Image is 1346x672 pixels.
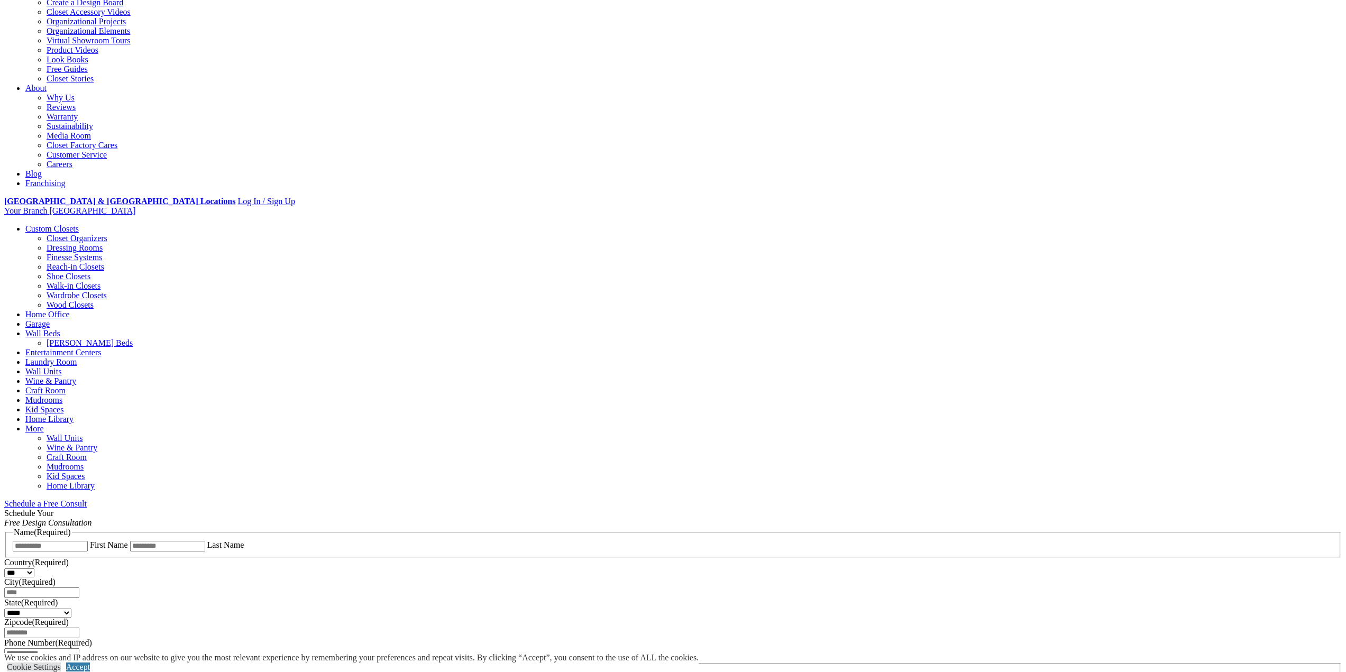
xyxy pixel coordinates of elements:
[25,179,66,188] a: Franchising
[47,281,100,290] a: Walk-in Closets
[47,472,85,481] a: Kid Spaces
[47,453,87,462] a: Craft Room
[47,93,75,102] a: Why Us
[25,84,47,93] a: About
[25,348,102,357] a: Entertainment Centers
[47,150,107,159] a: Customer Service
[55,638,91,647] span: (Required)
[47,65,88,73] a: Free Guides
[32,558,68,567] span: (Required)
[47,45,98,54] a: Product Videos
[47,243,103,252] a: Dressing Rooms
[7,662,61,671] a: Cookie Settings
[47,36,131,45] a: Virtual Showroom Tours
[4,577,56,586] label: City
[47,262,104,271] a: Reach-in Closets
[4,518,92,527] em: Free Design Consultation
[4,653,699,662] div: We use cookies and IP address on our website to give you the most relevant experience by remember...
[47,443,97,452] a: Wine & Pantry
[21,598,58,607] span: (Required)
[47,300,94,309] a: Wood Closets
[25,224,79,233] a: Custom Closets
[4,197,235,206] a: [GEOGRAPHIC_DATA] & [GEOGRAPHIC_DATA] Locations
[34,528,70,537] span: (Required)
[4,598,58,607] label: State
[47,234,107,243] a: Closet Organizers
[47,7,131,16] a: Closet Accessory Videos
[25,329,60,338] a: Wall Beds
[25,386,66,395] a: Craft Room
[47,112,78,121] a: Warranty
[25,415,74,424] a: Home Library
[47,462,84,471] a: Mudrooms
[32,618,68,627] span: (Required)
[47,131,91,140] a: Media Room
[47,141,117,150] a: Closet Factory Cares
[25,367,61,376] a: Wall Units
[4,638,92,647] label: Phone Number
[47,253,102,262] a: Finesse Systems
[13,528,72,537] legend: Name
[47,481,95,490] a: Home Library
[47,74,94,83] a: Closet Stories
[90,540,128,549] label: First Name
[47,160,72,169] a: Careers
[47,122,93,131] a: Sustainability
[66,662,90,671] a: Accept
[25,169,42,178] a: Blog
[4,509,92,527] span: Schedule Your
[25,319,50,328] a: Garage
[47,26,130,35] a: Organizational Elements
[4,206,136,215] a: Your Branch [GEOGRAPHIC_DATA]
[25,376,76,385] a: Wine & Pantry
[25,424,44,433] a: More menu text will display only on big screen
[47,272,90,281] a: Shoe Closets
[4,206,47,215] span: Your Branch
[47,434,83,443] a: Wall Units
[207,540,244,549] label: Last Name
[47,338,133,347] a: [PERSON_NAME] Beds
[25,395,62,404] a: Mudrooms
[49,206,135,215] span: [GEOGRAPHIC_DATA]
[25,310,70,319] a: Home Office
[47,55,88,64] a: Look Books
[4,499,87,508] a: Schedule a Free Consult (opens a dropdown menu)
[19,577,56,586] span: (Required)
[47,103,76,112] a: Reviews
[237,197,295,206] a: Log In / Sign Up
[25,357,77,366] a: Laundry Room
[4,618,69,627] label: Zipcode
[47,17,126,26] a: Organizational Projects
[4,558,69,567] label: Country
[47,291,107,300] a: Wardrobe Closets
[25,405,63,414] a: Kid Spaces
